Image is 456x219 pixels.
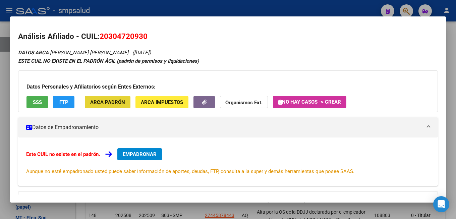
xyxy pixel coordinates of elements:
[123,151,157,157] span: EMPADRONAR
[59,99,68,105] span: FTP
[18,58,199,64] strong: ESTE CUIL NO EXISTE EN EL PADRÓN ÁGIL (padrón de permisos y liquidaciones)
[26,96,48,108] button: SSS
[220,96,268,108] button: Organismos Ext.
[18,117,438,138] mat-expansion-panel-header: Datos de Empadronamiento
[26,168,354,174] span: Aunque no esté empadronado usted puede saber información de aportes, deudas, FTP, consulta a la s...
[225,100,263,106] strong: Organismos Ext.
[26,123,422,131] mat-panel-title: Datos de Empadronamiento
[132,50,151,56] span: ([DATE])
[117,148,162,160] button: EMPADRONAR
[33,99,42,105] span: SSS
[18,138,438,186] div: Datos de Empadronamiento
[26,151,100,157] strong: Este CUIL no existe en el padrón.
[135,96,188,108] button: ARCA Impuestos
[18,50,50,56] strong: DATOS ARCA:
[100,32,148,41] span: 20304720930
[53,96,74,108] button: FTP
[273,96,346,108] button: No hay casos -> Crear
[141,99,183,105] span: ARCA Impuestos
[26,83,430,91] h3: Datos Personales y Afiliatorios según Entes Externos:
[85,96,130,108] button: ARCA Padrón
[433,196,449,212] div: Open Intercom Messenger
[278,99,341,105] span: No hay casos -> Crear
[90,99,125,105] span: ARCA Padrón
[18,31,438,42] h2: Análisis Afiliado - CUIL:
[18,50,128,56] span: [PERSON_NAME] [PERSON_NAME]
